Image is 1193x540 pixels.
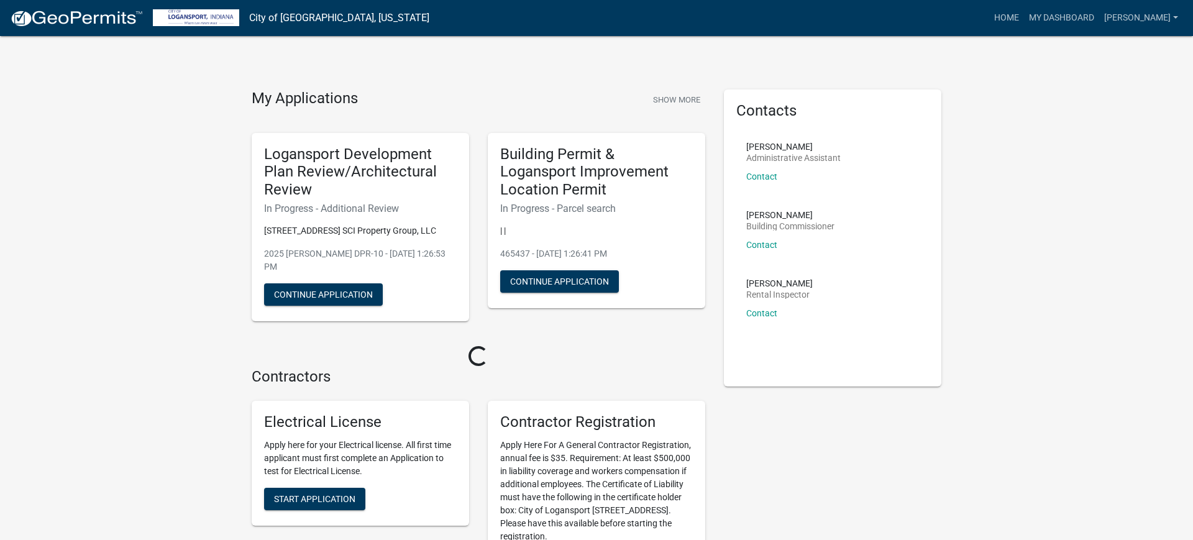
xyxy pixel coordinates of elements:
[264,488,365,510] button: Start Application
[500,145,693,199] h5: Building Permit & Logansport Improvement Location Permit
[264,247,457,273] p: 2025 [PERSON_NAME] DPR-10 - [DATE] 1:26:53 PM
[252,89,358,108] h4: My Applications
[1024,6,1099,30] a: My Dashboard
[746,308,777,318] a: Contact
[500,270,619,293] button: Continue Application
[746,142,841,151] p: [PERSON_NAME]
[746,222,834,231] p: Building Commissioner
[746,172,777,181] a: Contact
[1099,6,1183,30] a: [PERSON_NAME]
[989,6,1024,30] a: Home
[500,247,693,260] p: 465437 - [DATE] 1:26:41 PM
[264,224,457,237] p: [STREET_ADDRESS] SCI Property Group, LLC
[746,279,813,288] p: [PERSON_NAME]
[500,413,693,431] h5: Contractor Registration
[736,102,929,120] h5: Contacts
[500,224,693,237] p: | |
[648,89,705,110] button: Show More
[249,7,429,29] a: City of [GEOGRAPHIC_DATA], [US_STATE]
[746,211,834,219] p: [PERSON_NAME]
[746,240,777,250] a: Contact
[264,283,383,306] button: Continue Application
[264,439,457,478] p: Apply here for your Electrical license. All first time applicant must first complete an Applicati...
[500,203,693,214] h6: In Progress - Parcel search
[264,145,457,199] h5: Logansport Development Plan Review/Architectural Review
[746,290,813,299] p: Rental Inspector
[252,368,705,386] h4: Contractors
[746,153,841,162] p: Administrative Assistant
[274,493,355,503] span: Start Application
[264,203,457,214] h6: In Progress - Additional Review
[264,413,457,431] h5: Electrical License
[153,9,239,26] img: City of Logansport, Indiana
